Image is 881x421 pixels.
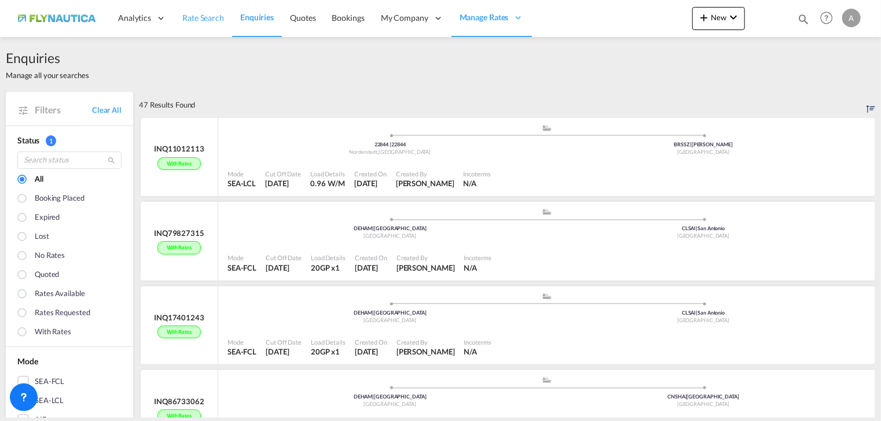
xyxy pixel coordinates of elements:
[311,253,346,262] div: Load Details
[817,8,836,28] span: Help
[227,346,256,357] div: SEA-FCL
[682,309,725,316] span: CLSAI San Antonio
[364,401,416,407] span: [GEOGRAPHIC_DATA]
[35,288,85,301] div: Rates available
[379,149,431,155] span: [GEOGRAPHIC_DATA]
[265,169,301,178] div: Cut Off Date
[154,396,204,407] div: INQ86733062
[540,293,554,299] md-icon: assets/icons/custom/ship-fill.svg
[46,135,56,146] span: 1
[540,377,554,383] md-icon: assets/icons/custom/ship-fill.svg
[17,395,122,407] md-checkbox: SEA-LCL
[157,326,201,339] div: With rates
[355,347,378,356] span: [DATE]
[139,202,875,286] div: INQ79827315With rates assets/icons/custom/ship-fill.svgassets/icons/custom/roll-o-plane.svgOrigin...
[696,225,698,231] span: |
[372,225,374,231] span: |
[240,12,274,22] span: Enquiries
[17,152,122,169] input: Search status
[35,269,59,282] div: Quoted
[677,232,729,239] span: [GEOGRAPHIC_DATA]
[354,393,427,400] span: DEHAM [GEOGRAPHIC_DATA]
[355,263,378,272] span: [DATE]
[139,286,875,371] div: INQ17401243With rates assets/icons/custom/ship-fill.svgassets/icons/custom/roll-o-plane.svgOrigin...
[797,13,810,30] div: icon-magnify
[397,347,455,356] span: [PERSON_NAME]
[397,253,455,262] div: Created By
[35,395,64,407] div: SEA-LCL
[464,263,478,273] div: N/A
[6,70,89,80] span: Manage all your searches
[266,346,302,357] div: 29 Sep 2025
[696,309,698,316] span: |
[697,10,711,24] md-icon: icon-plus 400-fg
[17,135,39,145] span: Status
[397,346,455,357] div: Alina Iskaev
[375,141,391,147] span: 22844
[354,179,377,188] span: [DATE]
[227,178,256,189] div: SEA-LCL
[667,393,739,400] span: CNSHA [GEOGRAPHIC_DATA]
[842,9,861,27] div: A
[464,346,478,357] div: N/A
[311,263,346,273] div: 20GP x 1
[349,149,379,155] span: Norderstedt
[354,169,387,178] div: Created On
[35,376,64,387] div: SEA-FCL
[540,209,554,215] md-icon: assets/icons/custom/ship-fill.svg
[460,12,509,23] span: Manage Rates
[354,178,387,189] div: 30 Sep 2025
[797,13,810,25] md-icon: icon-magnify
[35,307,90,320] div: Rates Requested
[685,393,687,400] span: |
[397,263,455,273] div: Alina Iskaev
[540,125,554,131] md-icon: assets/icons/custom/ship-fill.svg
[157,241,201,254] div: With rates
[311,346,346,357] div: 20GP x 1
[397,263,455,272] span: [PERSON_NAME]
[464,338,491,346] div: Incoterms
[118,12,151,24] span: Analytics
[182,13,224,23] span: Rate Search
[154,312,204,323] div: INQ17401243
[364,317,416,323] span: [GEOGRAPHIC_DATA]
[396,169,454,178] div: Created By
[355,253,387,262] div: Created On
[381,12,428,24] span: My Company
[355,263,387,273] div: 30 Sep 2025
[154,228,204,238] div: INQ79827315
[35,250,65,263] div: No rates
[690,141,692,147] span: |
[354,225,427,231] span: DEHAM [GEOGRAPHIC_DATA]
[697,13,740,22] span: New
[266,263,289,272] span: [DATE]
[390,141,391,147] span: |
[35,193,85,205] div: Booking placed
[364,232,416,239] span: [GEOGRAPHIC_DATA]
[227,253,256,262] div: Mode
[677,317,729,323] span: [GEOGRAPHIC_DATA]
[354,309,427,316] span: DEHAM [GEOGRAPHIC_DATA]
[311,338,346,346] div: Load Details
[310,169,345,178] div: Load Details
[154,143,204,154] div: INQ11012113
[227,338,256,346] div: Mode
[682,225,725,231] span: CLSAI San Antonio
[139,92,195,117] div: 47 Results Found
[677,401,729,407] span: [GEOGRAPHIC_DATA]
[355,338,387,346] div: Created On
[35,326,71,339] div: With rates
[17,376,122,387] md-checkbox: SEA-FCL
[464,178,477,189] div: N/A
[266,263,302,273] div: 30 Sep 2025
[391,141,406,147] span: 22844
[35,212,60,224] div: Expired
[726,10,740,24] md-icon: icon-chevron-down
[396,178,454,189] div: Alina Iskaev
[92,105,122,115] a: Clear All
[692,7,745,30] button: icon-plus 400-fgNewicon-chevron-down
[310,178,345,189] div: 0.96 W/M
[227,263,256,273] div: SEA-FCL
[397,338,455,346] div: Created By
